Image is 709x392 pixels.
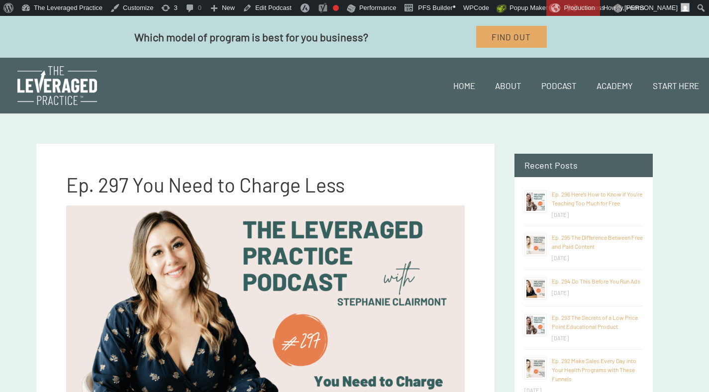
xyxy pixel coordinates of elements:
time: [DATE] [552,255,569,261]
a: Ep. 294 Do This Before You Run Ads [552,278,640,285]
a: Ep. 295 The Difference Between Free and Paid Content [552,234,643,250]
img: Ep. 294 Do This Before You Run Ads [524,278,547,300]
a: Home [443,69,485,102]
img: The Leveraged Practice [17,66,97,105]
nav: Site Navigation [436,69,709,102]
span: Ep. 297 You Need to Charge Less [66,173,345,196]
a: Ep. 292 Make Sales Every Day into Your Health Programs with These Funnels [552,357,636,382]
div: Focus keyphrase not set [333,5,339,11]
span: Find Out [492,32,531,42]
img: Ep. 292 Make Sales Every Day into Your Health Programs with These Funnels [524,357,547,380]
a: Podcast [531,69,587,102]
a: Ep. 293 The Secrets of a Low Price Point Educational Product [552,314,638,330]
time: [DATE] [552,335,569,341]
a: Ep. 296 Here’s How to Know if You’re Teaching Too Much for Free [552,191,642,206]
span: [PERSON_NAME] [624,4,678,11]
span: • [453,2,456,12]
a: Find Out [476,26,547,48]
a: Start Here [643,69,709,102]
img: Ep. 296 Here’s How to Know if You’re Teaching Too Much for Free [524,191,547,213]
img: Ep. 293 The Secrets of a Low Price Point Educational Product [524,314,547,336]
a: Academy [587,69,643,102]
a: About [485,69,531,102]
span: Which model of program is best for you business? [134,30,368,43]
img: Ep. 295 The Difference Between Free and Paid Content [524,234,547,256]
h2: Recent Posts [514,154,653,177]
time: [DATE] [552,290,569,296]
time: [DATE] [552,211,569,218]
